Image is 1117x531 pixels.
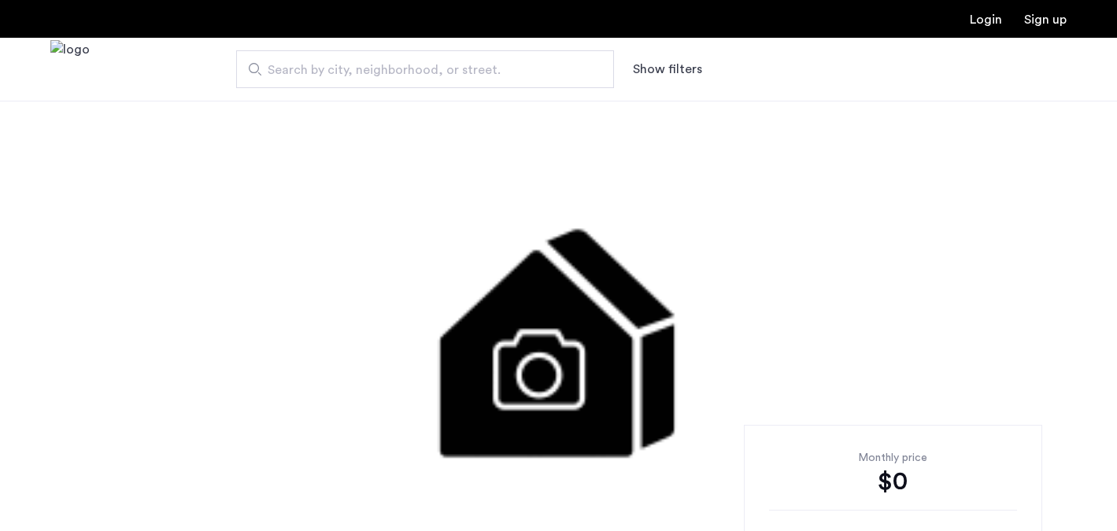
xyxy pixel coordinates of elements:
[769,450,1017,466] div: Monthly price
[268,61,570,79] span: Search by city, neighborhood, or street.
[1024,13,1067,26] a: Registration
[236,50,614,88] input: Apartment Search
[970,13,1002,26] a: Login
[50,40,90,99] a: Cazamio Logo
[769,466,1017,497] div: $0
[50,40,90,99] img: logo
[633,60,702,79] button: Show or hide filters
